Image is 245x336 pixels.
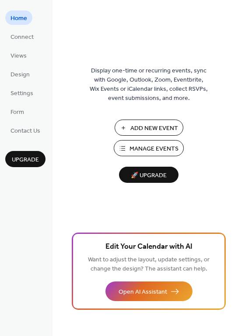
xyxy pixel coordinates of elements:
[119,288,167,297] span: Open AI Assistant
[10,33,34,42] span: Connect
[10,127,40,136] span: Contact Us
[115,120,183,136] button: Add New Event
[10,51,27,61] span: Views
[130,124,178,133] span: Add New Event
[5,151,45,167] button: Upgrade
[90,66,208,103] span: Display one-time or recurring events, sync with Google, Outlook, Zoom, Eventbrite, Wix Events or ...
[5,29,39,44] a: Connect
[5,123,45,137] a: Contact Us
[114,140,184,156] button: Manage Events
[5,67,35,81] a: Design
[12,155,39,165] span: Upgrade
[119,167,178,183] button: 🚀 Upgrade
[124,170,173,182] span: 🚀 Upgrade
[10,108,24,117] span: Form
[5,48,32,62] a: Views
[129,144,178,154] span: Manage Events
[105,241,192,253] span: Edit Your Calendar with AI
[10,89,33,98] span: Settings
[5,104,29,119] a: Form
[88,254,210,275] span: Want to adjust the layout, update settings, or change the design? The assistant can help.
[10,14,27,23] span: Home
[5,10,32,25] a: Home
[5,86,38,100] a: Settings
[10,70,30,79] span: Design
[105,281,192,301] button: Open AI Assistant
